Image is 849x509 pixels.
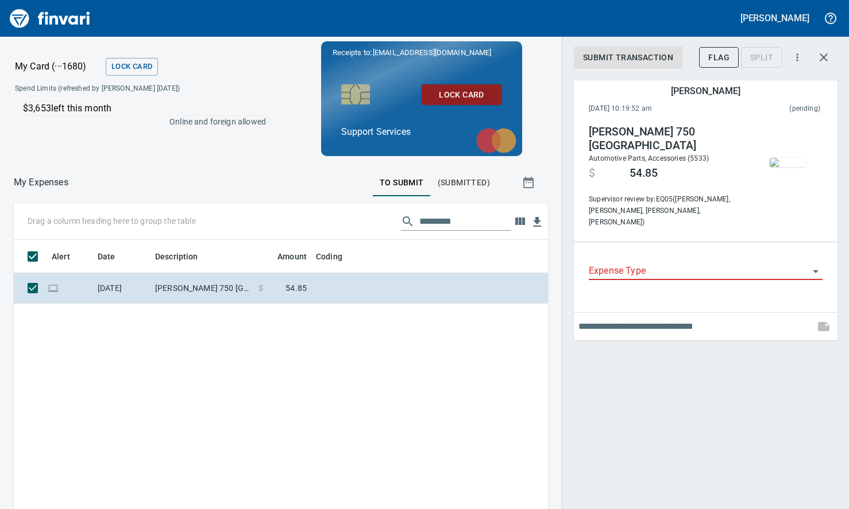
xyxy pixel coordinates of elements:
button: Close transaction [810,44,838,71]
h4: [PERSON_NAME] 750 [GEOGRAPHIC_DATA] [589,125,745,153]
span: Description [155,250,213,263]
button: Choose columns to display [511,213,528,230]
span: $ [589,166,595,180]
p: Support Services [341,125,502,139]
button: [PERSON_NAME] [738,9,812,27]
span: Spend Limits (refreshed by [PERSON_NAME] [DATE]) [15,83,222,95]
span: Date [98,250,130,263]
p: Drag a column heading here to group the table [28,215,196,227]
span: Alert [52,250,70,263]
nav: breadcrumb [14,176,68,189]
span: Coding [316,250,342,263]
span: Flag [708,50,730,65]
div: Transaction still pending, cannot split yet. It usually takes 2-3 days for a merchant to settle a... [741,52,782,61]
p: My Expenses [14,176,68,189]
span: Automotive Parts, Accessories (5533) [589,154,709,162]
span: Lock Card [111,60,152,73]
button: Show transactions within a particular date range [511,169,548,196]
button: More [785,45,810,70]
span: This charge has not been settled by the merchant yet. This usually takes a couple of days but in ... [721,103,820,115]
p: My Card (···1680) [15,60,101,73]
img: mastercard.svg [470,122,522,159]
h5: [PERSON_NAME] [671,85,740,97]
img: receipts%2Ftapani%2F2025-09-29%2F9mFQdhIF8zLowLGbDphOVZksN8b2__SjT1nkE5HcT2MDWqAW8M_thumb.jpg [770,158,806,167]
span: Lock Card [431,88,493,102]
span: To Submit [380,176,424,190]
span: Submit Transaction [583,50,673,65]
span: Amount [263,250,307,263]
span: 54.85 [630,166,658,180]
span: Alert [52,250,85,263]
span: Coding [316,250,357,263]
p: Receipts to: [333,47,511,59]
p: Online and foreign allowed [6,116,266,127]
span: Amount [277,250,307,263]
span: Date [98,250,115,263]
span: Description [155,250,198,263]
button: Submit Transaction [574,47,682,68]
span: This records your note into the expense [810,313,838,340]
span: [DATE] 10:19:52 am [589,103,721,115]
td: [PERSON_NAME] 750 [GEOGRAPHIC_DATA] [150,273,254,304]
span: [EMAIL_ADDRESS][DOMAIN_NAME] [372,47,492,58]
p: $3,653 left this month [23,102,264,115]
span: (Submitted) [438,176,490,190]
h5: [PERSON_NAME] [740,12,809,24]
button: Download table [528,213,546,231]
td: [DATE] [93,273,150,304]
button: Open [808,263,824,279]
button: Lock Card [106,58,158,76]
span: 54.85 [285,282,307,294]
img: Finvari [7,5,93,32]
button: Flag [699,47,739,68]
span: Online transaction [47,284,59,292]
span: Supervisor review by: EQ05 ([PERSON_NAME], [PERSON_NAME], [PERSON_NAME], [PERSON_NAME]) [589,194,745,228]
span: $ [258,282,263,294]
button: Lock Card [422,84,502,106]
